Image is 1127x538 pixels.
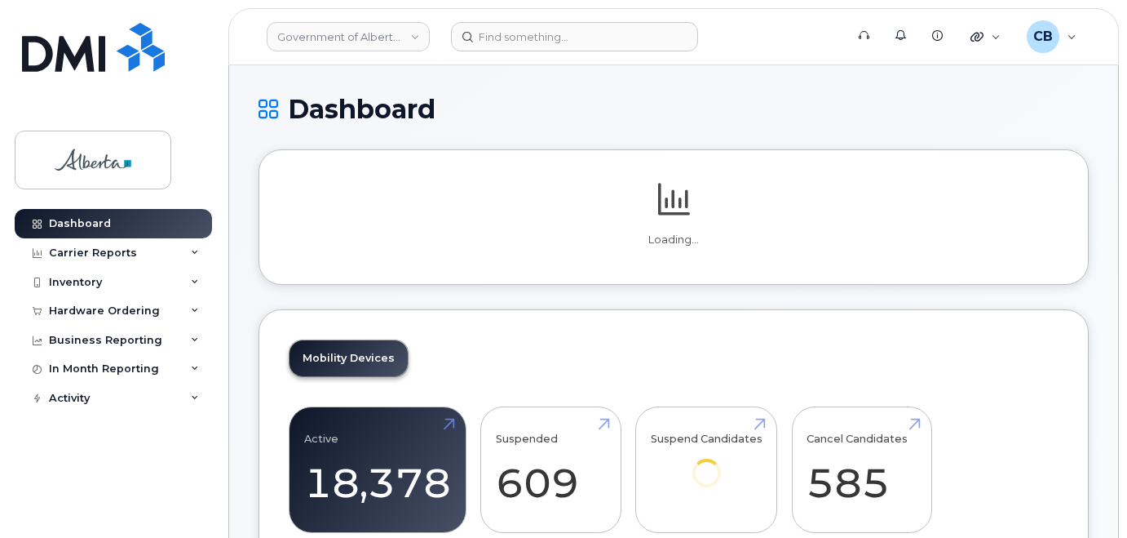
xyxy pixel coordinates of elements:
a: Cancel Candidates 585 [807,416,917,524]
a: Suspended 609 [496,416,606,524]
a: Active 18,378 [304,416,451,524]
a: Mobility Devices [289,340,408,376]
h1: Dashboard [259,95,1089,123]
p: Loading... [289,233,1058,247]
a: Suspend Candidates [651,416,762,510]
